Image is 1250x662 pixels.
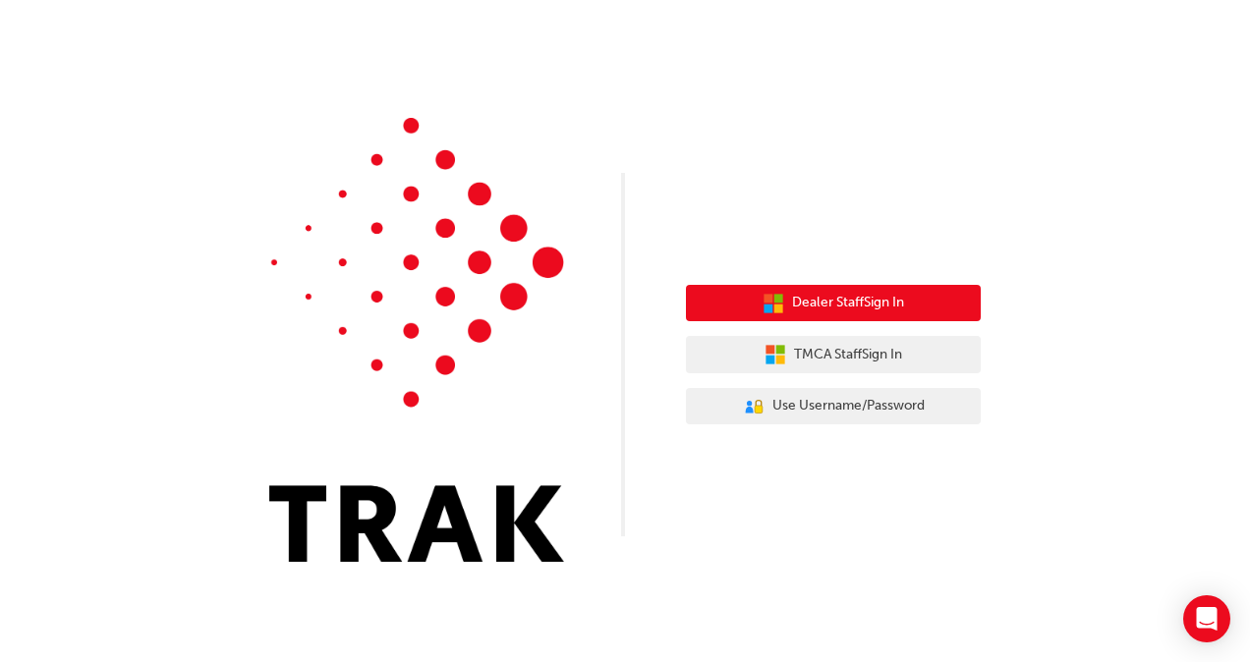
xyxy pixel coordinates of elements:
img: Trak [269,118,564,562]
div: Open Intercom Messenger [1183,595,1230,642]
span: Dealer Staff Sign In [792,292,904,314]
button: Use Username/Password [686,388,981,425]
span: Use Username/Password [772,395,925,417]
button: Dealer StaffSign In [686,285,981,322]
button: TMCA StaffSign In [686,336,981,373]
span: TMCA Staff Sign In [794,344,902,366]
